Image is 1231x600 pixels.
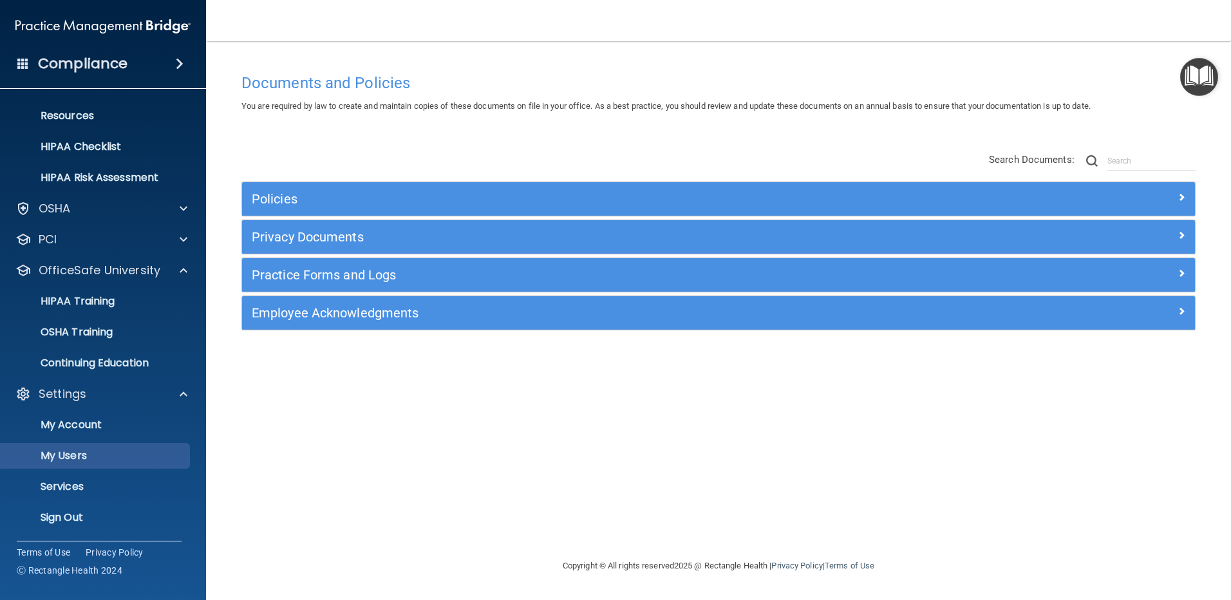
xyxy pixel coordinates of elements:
[8,140,184,153] p: HIPAA Checklist
[15,263,187,278] a: OfficeSafe University
[252,306,947,320] h5: Employee Acknowledgments
[15,386,187,402] a: Settings
[1107,151,1196,171] input: Search
[86,546,144,559] a: Privacy Policy
[252,268,947,282] h5: Practice Forms and Logs
[8,171,184,184] p: HIPAA Risk Assessment
[252,192,947,206] h5: Policies
[252,189,1185,209] a: Policies
[38,55,127,73] h4: Compliance
[241,101,1091,111] span: You are required by law to create and maintain copies of these documents on file in your office. ...
[17,564,122,577] span: Ⓒ Rectangle Health 2024
[771,561,822,570] a: Privacy Policy
[8,511,184,524] p: Sign Out
[15,14,191,39] img: PMB logo
[8,480,184,493] p: Services
[252,265,1185,285] a: Practice Forms and Logs
[15,201,187,216] a: OSHA
[17,546,70,559] a: Terms of Use
[39,386,86,402] p: Settings
[39,201,71,216] p: OSHA
[8,449,184,462] p: My Users
[241,75,1196,91] h4: Documents and Policies
[252,230,947,244] h5: Privacy Documents
[252,227,1185,247] a: Privacy Documents
[484,545,954,586] div: Copyright © All rights reserved 2025 @ Rectangle Health | |
[8,295,115,308] p: HIPAA Training
[825,561,874,570] a: Terms of Use
[1180,58,1218,96] button: Open Resource Center
[8,357,184,370] p: Continuing Education
[989,154,1075,165] span: Search Documents:
[39,263,160,278] p: OfficeSafe University
[252,303,1185,323] a: Employee Acknowledgments
[1086,155,1098,167] img: ic-search.3b580494.png
[8,418,184,431] p: My Account
[8,326,113,339] p: OSHA Training
[1008,509,1216,560] iframe: Drift Widget Chat Controller
[39,232,57,247] p: PCI
[8,109,184,122] p: Resources
[15,232,187,247] a: PCI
